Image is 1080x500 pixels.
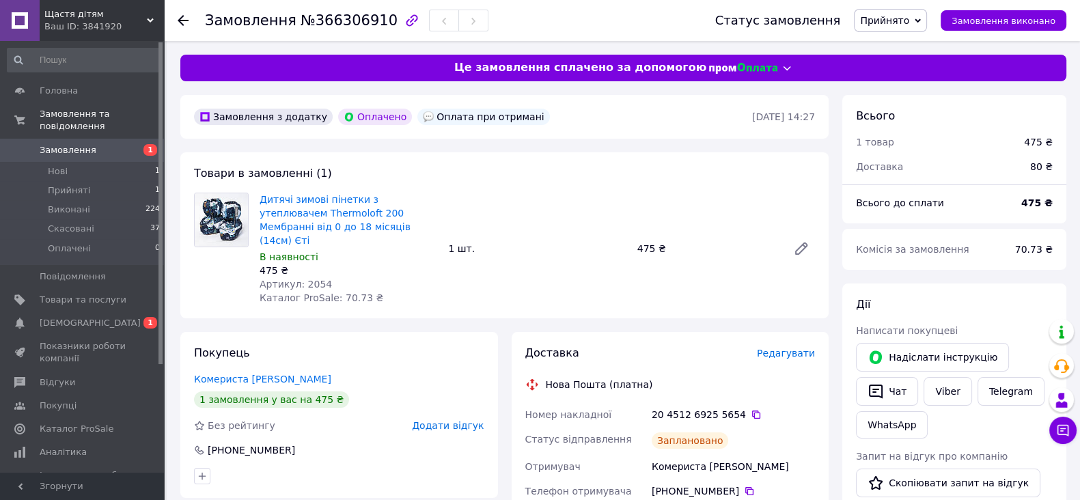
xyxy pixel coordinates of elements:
span: Це замовлення сплачено за допомогою [454,60,706,76]
span: 70.73 ₴ [1015,244,1053,255]
span: Дії [856,298,870,311]
span: Покупці [40,400,77,412]
span: Замовлення та повідомлення [40,108,164,133]
a: Редагувати [788,235,815,262]
div: 1 замовлення у вас на 475 ₴ [194,391,349,408]
span: 0 [155,242,160,255]
span: Статус відправлення [525,434,632,445]
span: Замовлення [205,12,296,29]
span: Отримувач [525,461,581,472]
span: Щастя дітям [44,8,147,20]
img: Дитячі зимові пінетки з утеплювачем Thermoloft 200 Мембранні від 0 до 18 місяців (14см) Єті [195,193,248,247]
div: 475 ₴ [632,239,782,258]
button: Надіслати інструкцію [856,343,1009,372]
span: Нові [48,165,68,178]
span: Аналітика [40,446,87,458]
span: Оплачені [48,242,91,255]
div: Комериста [PERSON_NAME] [649,454,818,479]
span: Товари та послуги [40,294,126,306]
span: Телефон отримувача [525,486,632,497]
span: 1 [155,184,160,197]
div: 1 шт. [443,239,631,258]
span: Редагувати [757,348,815,359]
div: 475 ₴ [260,264,437,277]
span: Покупець [194,346,250,359]
span: Доставка [856,161,903,172]
span: Товари в замовленні (1) [194,167,332,180]
span: Комісія за замовлення [856,244,969,255]
span: Виконані [48,204,90,216]
span: Всього до сплати [856,197,944,208]
button: Чат [856,377,918,406]
span: 1 [155,165,160,178]
div: [PHONE_NUMBER] [652,484,815,498]
div: 475 ₴ [1024,135,1053,149]
span: Показники роботи компанії [40,340,126,365]
span: Головна [40,85,78,97]
span: 1 товар [856,137,894,148]
a: Дитячі зимові пінетки з утеплювачем Thermoloft 200 Мембранні від 0 до 18 місяців (14см) Єті [260,194,411,246]
span: Номер накладної [525,409,612,420]
span: №366306910 [301,12,398,29]
span: Каталог ProSale: 70.73 ₴ [260,292,383,303]
div: 80 ₴ [1022,152,1061,182]
span: Артикул: 2054 [260,279,332,290]
div: Ваш ID: 3841920 [44,20,164,33]
div: Замовлення з додатку [194,109,333,125]
span: Інструменти веб-майстра та SEO [40,469,126,494]
span: Доставка [525,346,579,359]
span: 224 [146,204,160,216]
span: Написати покупцеві [856,325,958,336]
time: [DATE] 14:27 [752,111,815,122]
span: 37 [150,223,160,235]
span: 1 [143,317,157,329]
span: Каталог ProSale [40,423,113,435]
input: Пошук [7,48,161,72]
img: :speech_balloon: [423,111,434,122]
span: Прийнято [860,15,909,26]
button: Чат з покупцем [1049,417,1077,444]
div: Оплата при отримані [417,109,549,125]
span: Замовлення виконано [952,16,1055,26]
span: 1 [143,144,157,156]
span: Повідомлення [40,270,106,283]
span: Запит на відгук про компанію [856,451,1008,462]
div: Нова Пошта (платна) [542,378,656,391]
button: Замовлення виконано [941,10,1066,31]
div: Повернутися назад [178,14,189,27]
a: Комериста [PERSON_NAME] [194,374,331,385]
div: Заплановано [652,432,729,449]
a: Viber [924,377,971,406]
button: Скопіювати запит на відгук [856,469,1040,497]
a: WhatsApp [856,411,928,439]
a: Telegram [978,377,1044,406]
span: Без рейтингу [208,420,275,431]
span: Скасовані [48,223,94,235]
span: [DEMOGRAPHIC_DATA] [40,317,141,329]
span: Замовлення [40,144,96,156]
b: 475 ₴ [1021,197,1053,208]
span: Відгуки [40,376,75,389]
div: 20 4512 6925 5654 [652,408,815,421]
span: Додати відгук [412,420,484,431]
div: Статус замовлення [715,14,841,27]
span: Прийняті [48,184,90,197]
div: [PHONE_NUMBER] [206,443,296,457]
span: Всього [856,109,895,122]
span: В наявності [260,251,318,262]
div: Оплачено [338,109,412,125]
